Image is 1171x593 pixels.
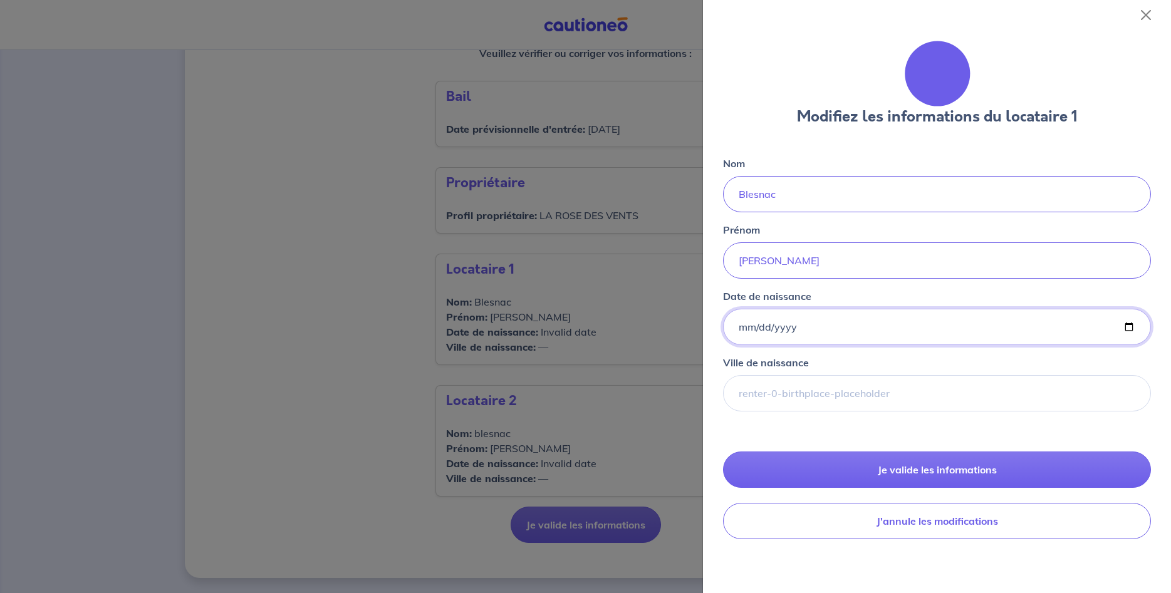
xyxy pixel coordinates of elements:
p: Nom [723,156,745,171]
img: illu_tenants.svg [903,40,971,108]
button: J'annule les modifications [723,503,1151,539]
p: Date de naissance [723,289,811,304]
button: Close [1136,5,1156,25]
p: Ville de naissance [723,355,809,370]
h4: Modifiez les informations du locataire 1 [723,108,1151,126]
input: renter-0-birthplace-placeholder [723,375,1151,411]
input: renter-0-last-name-placeholder [723,176,1151,212]
input: renter-0-birthdate-placeholder [723,309,1151,345]
input: renter-0-first-name-placeholder [723,242,1151,279]
p: Prénom [723,222,760,237]
button: Je valide les informations [723,451,1151,488]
